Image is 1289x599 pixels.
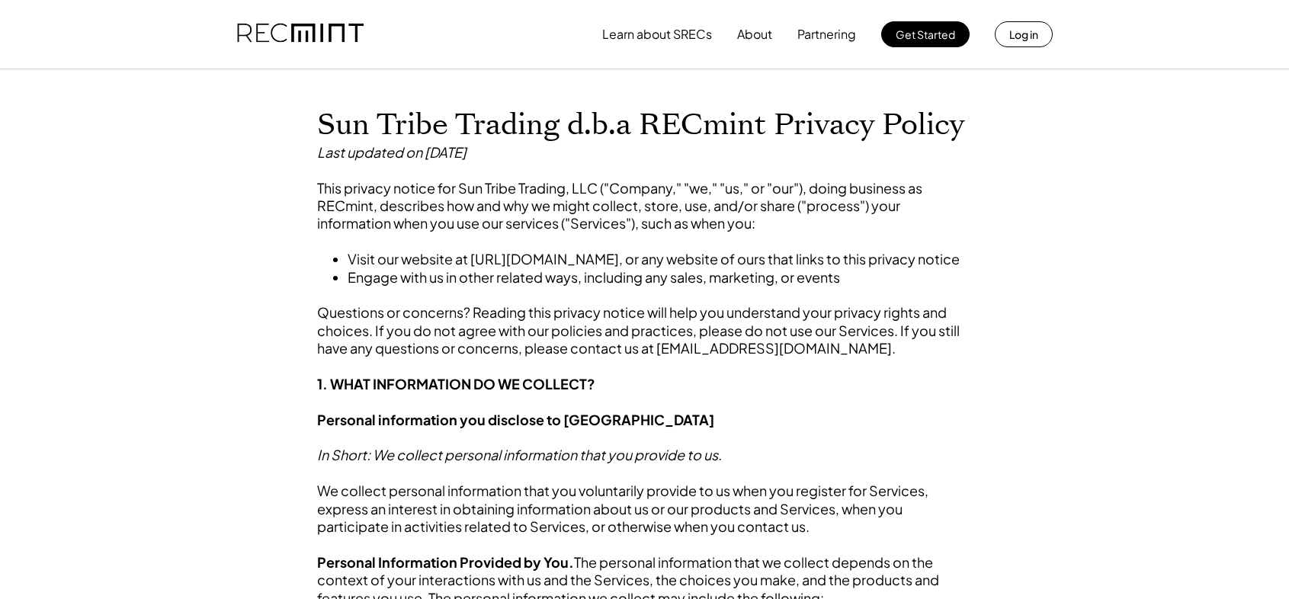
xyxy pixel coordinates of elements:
[797,19,856,50] button: Partnering
[317,411,714,428] strong: Personal information you disclose to [GEOGRAPHIC_DATA]
[348,250,973,267] li: Visit our website at [URL][DOMAIN_NAME], or any website of ours that links to this privacy notice
[317,375,595,392] strong: 1. WHAT INFORMATION DO WE COLLECT?
[317,446,722,463] em: In Short: We collect personal information that you provide to us.
[881,21,970,47] button: Get Started
[317,107,973,143] h1: Sun Tribe Trading d.b.a RECmint Privacy Policy
[237,8,364,60] img: recmint-logotype%403x.png
[317,143,467,161] em: Last updated on [DATE]
[602,19,712,50] button: Learn about SRECs
[737,19,772,50] button: About
[995,21,1053,47] button: Log in
[317,553,574,571] strong: Personal Information Provided by You.
[348,268,973,286] li: Engage with us in other related ways, including any sales, marketing, or events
